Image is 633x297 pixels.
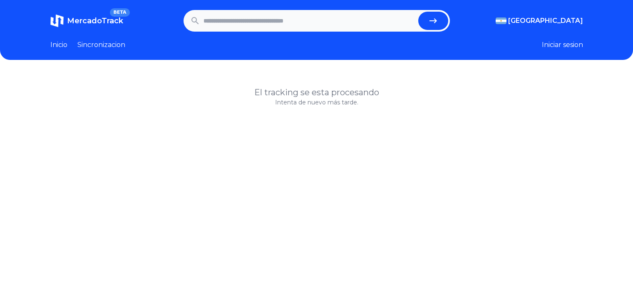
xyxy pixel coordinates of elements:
[77,40,125,50] a: Sincronizacion
[50,40,67,50] a: Inicio
[50,14,64,27] img: MercadoTrack
[67,16,123,25] span: MercadoTrack
[50,14,123,27] a: MercadoTrackBETA
[496,17,506,24] img: Argentina
[508,16,583,26] span: [GEOGRAPHIC_DATA]
[50,87,583,98] h1: El tracking se esta procesando
[50,98,583,106] p: Intenta de nuevo más tarde.
[110,8,129,17] span: BETA
[542,40,583,50] button: Iniciar sesion
[496,16,583,26] button: [GEOGRAPHIC_DATA]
